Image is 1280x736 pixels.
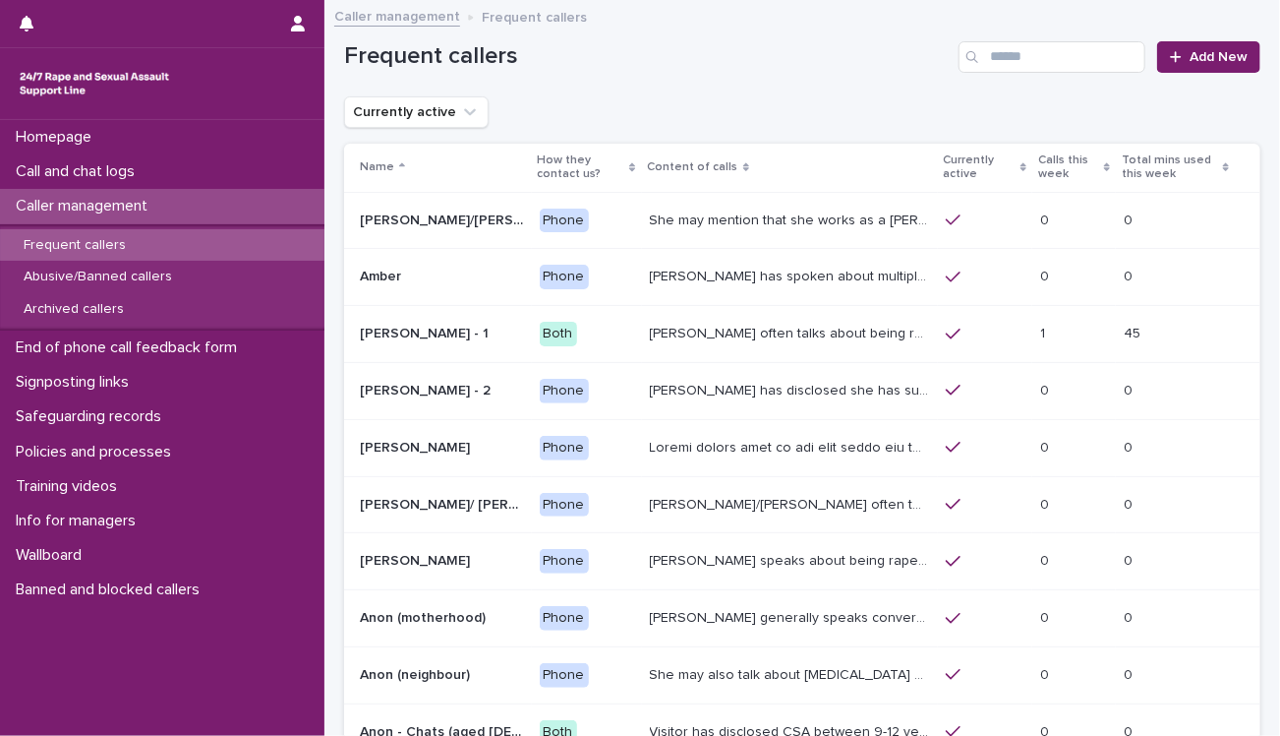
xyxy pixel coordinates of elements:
[8,512,151,530] p: Info for managers
[8,269,188,285] p: Abusive/Banned callers
[1040,209,1053,229] p: 0
[650,663,934,684] p: She may also talk about child sexual abuse and about currently being physically disabled. She has...
[360,265,405,285] p: Amber
[8,546,97,565] p: Wallboard
[344,362,1260,419] tr: [PERSON_NAME] - 2[PERSON_NAME] - 2 Phone[PERSON_NAME] has disclosed she has survived two rapes, o...
[1040,265,1053,285] p: 0
[360,663,474,684] p: Anon (neighbour)
[1124,322,1144,342] p: 45
[959,41,1145,73] input: Search
[1040,663,1053,684] p: 0
[540,606,589,631] div: Phone
[8,237,142,254] p: Frequent callers
[344,476,1260,533] tr: [PERSON_NAME]/ [PERSON_NAME][PERSON_NAME]/ [PERSON_NAME] Phone[PERSON_NAME]/[PERSON_NAME] often t...
[8,407,177,426] p: Safeguarding records
[482,5,587,27] p: Frequent callers
[1124,493,1136,514] p: 0
[344,192,1260,249] tr: [PERSON_NAME]/[PERSON_NAME] (Anon/'I don't know'/'I can't remember')[PERSON_NAME]/[PERSON_NAME] (...
[650,265,934,285] p: Amber has spoken about multiple experiences of sexual abuse. Amber told us she is now 18 (as of 0...
[1040,493,1053,514] p: 0
[540,322,577,346] div: Both
[360,379,495,399] p: [PERSON_NAME] - 2
[650,209,934,229] p: She may mention that she works as a Nanny, looking after two children. Abbie / Emily has let us k...
[334,4,460,27] a: Caller management
[540,209,589,233] div: Phone
[360,493,528,514] p: [PERSON_NAME]/ [PERSON_NAME]
[540,493,589,518] div: Phone
[1124,606,1136,627] p: 0
[540,549,589,574] div: Phone
[540,663,589,688] div: Phone
[650,606,934,627] p: Caller generally speaks conversationally about many different things in her life and rarely speak...
[8,373,145,392] p: Signposting links
[1040,322,1049,342] p: 1
[360,549,474,570] p: [PERSON_NAME]
[360,436,474,457] p: [PERSON_NAME]
[1124,663,1136,684] p: 0
[1124,379,1136,399] p: 0
[538,150,625,186] p: How they contact us?
[650,322,934,342] p: Amy often talks about being raped a night before or 2 weeks ago or a month ago. She also makes re...
[650,493,934,514] p: Anna/Emma often talks about being raped at gunpoint at the age of 13/14 by her ex-partner, aged 1...
[1190,50,1248,64] span: Add New
[650,436,934,457] p: Andrew shared that he has been raped and beaten by a group of men in or near his home twice withi...
[944,150,1016,186] p: Currently active
[360,156,394,178] p: Name
[1124,436,1136,457] p: 0
[8,581,215,599] p: Banned and blocked callers
[8,477,133,496] p: Training videos
[8,301,140,318] p: Archived callers
[1040,379,1053,399] p: 0
[540,436,589,460] div: Phone
[344,42,951,71] h1: Frequent callers
[540,265,589,289] div: Phone
[360,606,490,627] p: Anon (motherhood)
[8,443,187,461] p: Policies and processes
[360,322,493,342] p: [PERSON_NAME] - 1
[1124,265,1136,285] p: 0
[8,162,150,181] p: Call and chat logs
[344,533,1260,590] tr: [PERSON_NAME][PERSON_NAME] Phone[PERSON_NAME] speaks about being raped and abused by the police a...
[1122,150,1218,186] p: Total mins used this week
[1040,549,1053,570] p: 0
[650,549,934,570] p: Caller speaks about being raped and abused by the police and her ex-husband of 20 years. She has ...
[648,156,738,178] p: Content of calls
[8,128,107,147] p: Homepage
[650,379,934,399] p: Amy has disclosed she has survived two rapes, one in the UK and the other in Australia in 2013. S...
[344,96,489,128] button: Currently active
[1157,41,1260,73] a: Add New
[8,197,163,215] p: Caller management
[344,419,1260,476] tr: [PERSON_NAME][PERSON_NAME] PhoneLoremi dolors amet co adi elit seddo eiu tempor in u labor et dol...
[1038,150,1099,186] p: Calls this week
[1040,436,1053,457] p: 0
[1124,209,1136,229] p: 0
[1040,606,1053,627] p: 0
[16,64,173,103] img: rhQMoQhaT3yELyF149Cw
[540,379,589,403] div: Phone
[344,646,1260,704] tr: Anon (neighbour)Anon (neighbour) PhoneShe may also talk about [MEDICAL_DATA] and about currently ...
[344,249,1260,306] tr: AmberAmber Phone[PERSON_NAME] has spoken about multiple experiences of [MEDICAL_DATA]. [PERSON_NA...
[8,338,253,357] p: End of phone call feedback form
[344,590,1260,647] tr: Anon (motherhood)Anon (motherhood) Phone[PERSON_NAME] generally speaks conversationally about man...
[1124,549,1136,570] p: 0
[360,209,528,229] p: Abbie/Emily (Anon/'I don't know'/'I can't remember')
[344,306,1260,363] tr: [PERSON_NAME] - 1[PERSON_NAME] - 1 Both[PERSON_NAME] often talks about being raped a night before...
